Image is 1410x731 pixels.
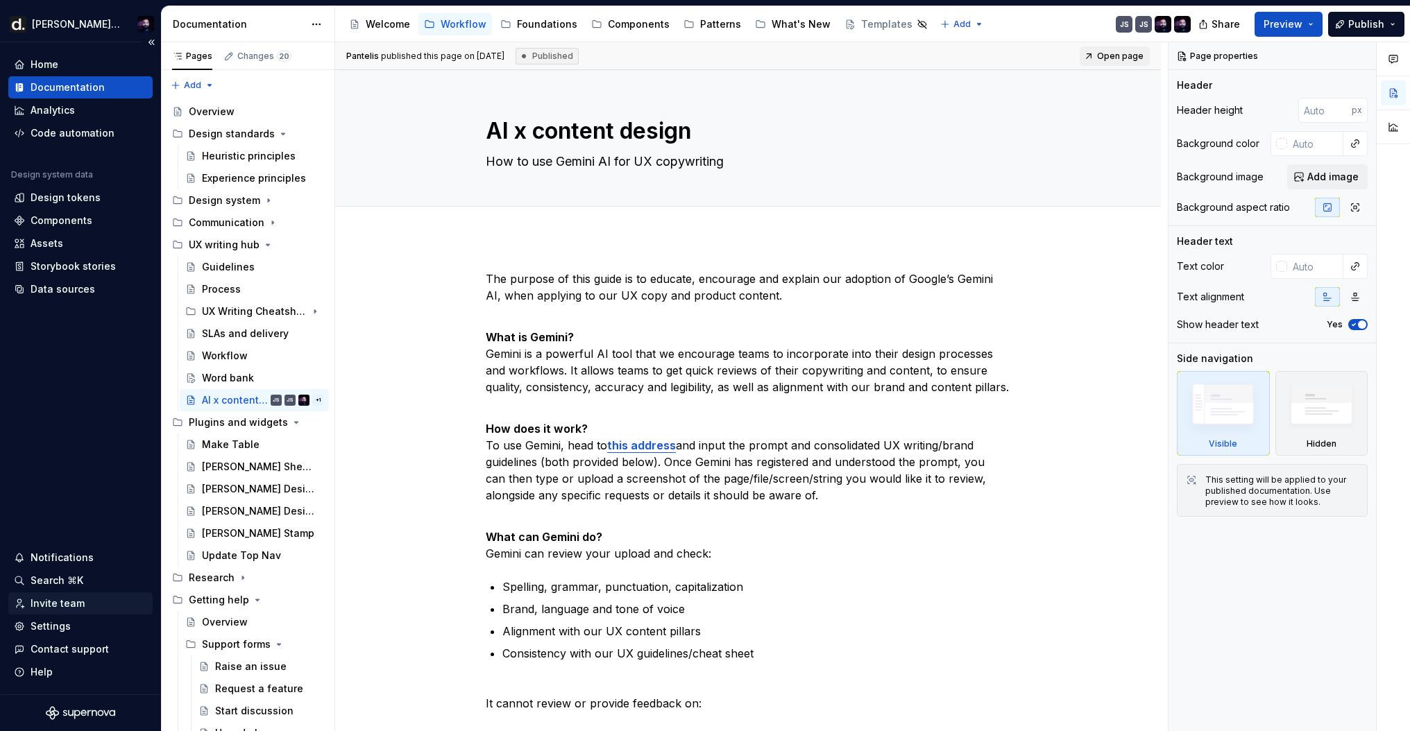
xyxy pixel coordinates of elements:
[8,592,153,614] a: Invite team
[1097,51,1144,62] span: Open page
[1177,137,1259,150] div: Background color
[298,395,309,406] img: Pantelis
[180,167,329,189] a: Experience principles
[1177,259,1224,273] div: Text color
[1174,16,1191,33] img: Pantelis
[1205,474,1359,508] div: This setting will be applied to your published documentation. Use preview to see how it looks.
[202,393,268,407] div: AI x content design
[202,482,316,496] div: [PERSON_NAME] Design Linter
[180,367,329,389] a: Word bank
[202,304,307,318] div: UX Writing Cheatsheets
[8,255,153,277] a: Storybook stories
[202,327,289,341] div: SLAs and delivery
[516,48,579,64] div: Published
[441,17,486,31] div: Workflow
[8,615,153,637] a: Settings
[189,216,264,230] div: Communication
[193,700,329,722] a: Start discussion
[180,500,329,522] a: [PERSON_NAME] Design Tokens
[486,678,1010,712] p: It cannot review or provide feedback on:
[312,395,323,406] div: + 1
[173,17,304,31] div: Documentation
[749,13,836,35] a: What's New
[607,438,676,452] strong: this address
[1307,170,1359,184] span: Add image
[189,593,249,607] div: Getting help
[215,704,294,718] div: Start discussion
[772,17,831,31] div: What's New
[1327,319,1343,330] label: Yes
[202,149,296,163] div: Heuristic principles
[8,122,153,144] a: Code automation
[486,422,588,436] strong: How does it work?
[32,17,121,31] div: [PERSON_NAME] UI
[31,665,53,679] div: Help
[180,633,329,655] div: Support forms
[8,232,153,255] a: Assets
[202,549,281,562] div: Update Top Nav
[343,13,416,35] a: Welcome
[1177,234,1233,248] div: Header text
[31,642,109,656] div: Contact support
[31,214,92,227] div: Components
[31,80,105,94] div: Documentation
[46,706,115,720] svg: Supernova Logo
[953,19,971,30] span: Add
[277,51,291,62] span: 20
[1177,371,1270,456] div: Visible
[1120,19,1129,30] div: JS
[700,17,741,31] div: Patterns
[11,169,93,180] div: Design system data
[1209,438,1237,449] div: Visible
[189,105,235,119] div: Overview
[202,460,316,474] div: [PERSON_NAME] Sheet Sync
[486,312,1010,395] p: Gemini is a powerful AI tool that we encourage teams to incorporate into their design processes a...
[189,571,235,585] div: Research
[167,76,219,95] button: Add
[1264,17,1302,31] span: Preview
[486,512,1010,562] p: Gemini can review your upload and check:
[202,504,316,518] div: [PERSON_NAME] Design Tokens
[180,544,329,567] a: Update Top Nav
[31,282,95,296] div: Data sources
[202,637,271,651] div: Support forms
[8,76,153,98] a: Documentation
[502,623,1010,639] p: Alignment with our UX content pillars
[202,438,260,452] div: Make Table
[486,330,574,344] strong: What is Gemini?
[486,404,1010,504] p: To use Gemini, head to and input the prompt and consolidated UX writing/brand guidelines (both pr...
[8,278,153,300] a: Data sources
[1287,131,1343,156] input: Auto
[31,103,75,117] div: Analytics
[31,619,71,633] div: Settings
[202,371,254,385] div: Word bank
[189,127,275,141] div: Design standards
[193,678,329,700] a: Request a feature
[167,234,329,256] div: UX writing hub
[189,193,260,207] div: Design system
[1139,19,1148,30] div: JS
[167,567,329,589] div: Research
[31,237,63,250] div: Assets
[180,145,329,167] a: Heuristic principles
[1177,352,1253,365] div: Side navigation
[1155,16,1171,33] img: Pantelis
[202,349,248,363] div: Workflow
[1080,46,1150,66] a: Open page
[202,282,241,296] div: Process
[237,51,291,62] div: Changes
[31,596,85,610] div: Invite team
[495,13,583,35] a: Foundations
[180,278,329,300] a: Process
[1275,371,1368,456] div: Hidden
[1352,105,1362,116] p: px
[180,345,329,367] a: Workflow
[517,17,577,31] div: Foundations
[1191,12,1249,37] button: Share
[193,655,329,678] a: Raise an issue
[8,53,153,76] a: Home
[8,547,153,569] button: Notifications
[180,522,329,544] a: [PERSON_NAME] Stamp
[1177,78,1212,92] div: Header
